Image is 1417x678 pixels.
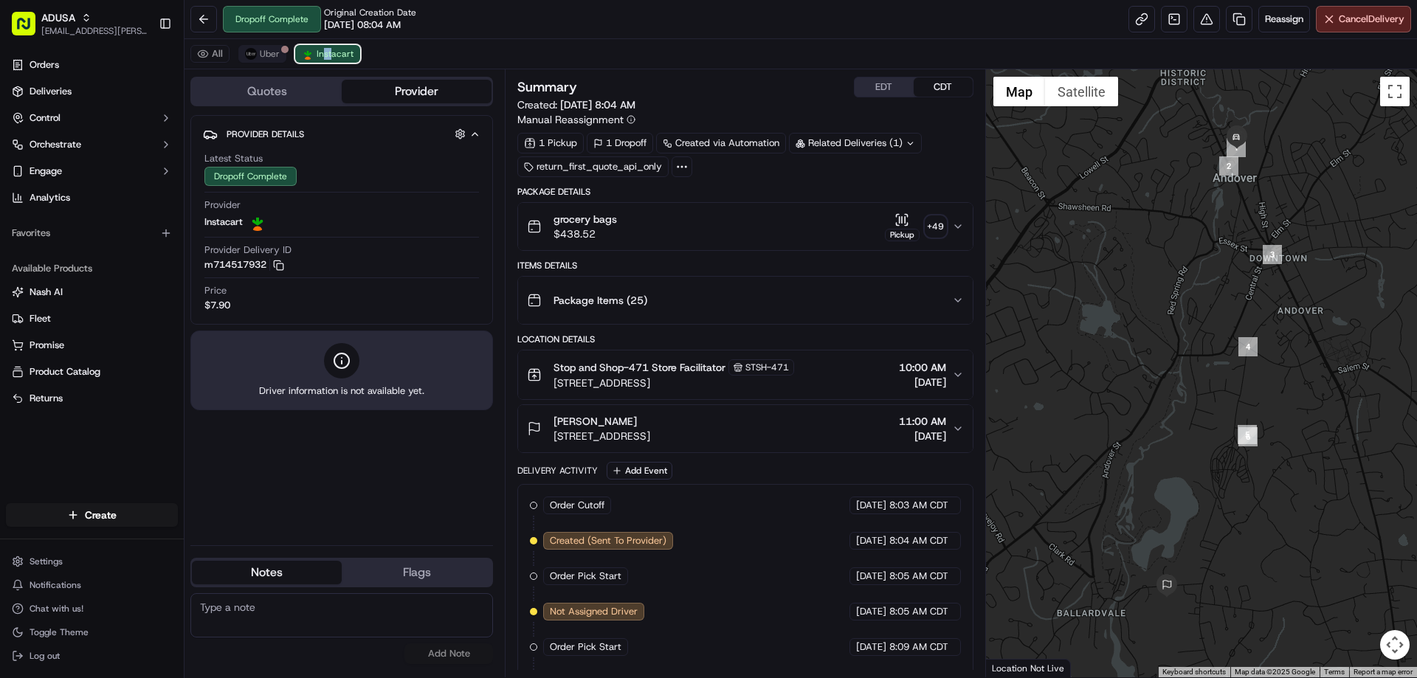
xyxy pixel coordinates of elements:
[30,392,63,405] span: Returns
[30,603,83,615] span: Chat with us!
[1045,77,1118,106] button: Show satellite imagery
[1263,245,1282,264] div: 3
[6,6,153,41] button: ADUSA[EMAIL_ADDRESS][PERSON_NAME][DOMAIN_NAME]
[6,221,178,245] div: Favorites
[41,10,75,25] button: ADUSA
[15,215,27,227] div: 📗
[885,212,920,241] button: Pickup
[30,339,64,352] span: Promise
[889,570,948,583] span: 8:05 AM CDT
[204,243,292,257] span: Provider Delivery ID
[1316,6,1411,32] button: CancelDelivery
[856,605,886,618] span: [DATE]
[899,375,946,390] span: [DATE]
[30,111,61,125] span: Control
[192,80,342,103] button: Quotes
[15,141,41,167] img: 1736555255976-a54dd68f-1ca7-489b-9aae-adbdc363a1c4
[889,605,948,618] span: 8:05 AM CDT
[204,198,241,212] span: Provider
[745,362,789,373] span: STSH-471
[6,333,178,357] button: Promise
[1162,667,1226,677] button: Keyboard shortcuts
[12,286,172,299] a: Nash AI
[204,258,284,271] button: m714517932
[119,208,243,235] a: 💻API Documentation
[6,186,178,210] a: Analytics
[554,429,650,443] span: [STREET_ADDRESS]
[30,165,62,178] span: Engage
[855,77,914,97] button: EDT
[517,156,669,177] div: return_first_quote_api_only
[885,229,920,241] div: Pickup
[990,658,1038,677] img: Google
[856,570,886,583] span: [DATE]
[204,152,263,165] span: Latest Status
[1219,156,1238,176] div: 2
[856,640,886,654] span: [DATE]
[656,133,786,153] a: Created via Automation
[517,260,973,271] div: Items Details
[12,312,172,325] a: Fleet
[550,499,604,512] span: Order Cutoff
[227,128,304,140] span: Provider Details
[1380,630,1410,660] button: Map camera controls
[899,360,946,375] span: 10:00 AM
[517,465,598,477] div: Delivery Activity
[50,156,187,167] div: We're available if you need us!
[517,80,577,94] h3: Summary
[789,133,922,153] div: Related Deliveries (1)
[30,312,51,325] span: Fleet
[15,15,44,44] img: Nash
[889,640,948,654] span: 8:09 AM CDT
[993,77,1045,106] button: Show street map
[1238,427,1258,446] div: 6
[1380,77,1410,106] button: Toggle fullscreen view
[9,208,119,235] a: 📗Knowledge Base
[856,499,886,512] span: [DATE]
[1324,668,1345,676] a: Terms (opens in new tab)
[203,122,480,146] button: Provider Details
[889,534,948,547] span: 8:04 AM CDT
[550,570,621,583] span: Order Pick Start
[245,48,257,60] img: profile_uber_ahold_partner.png
[1224,126,1248,150] div: 7
[192,561,342,584] button: Notes
[30,138,81,151] span: Orchestrate
[517,186,973,198] div: Package Details
[204,215,243,229] span: Instacart
[324,7,416,18] span: Original Creation Date
[12,339,172,352] a: Promise
[1339,13,1404,26] span: Cancel Delivery
[517,112,624,127] span: Manual Reassignment
[6,280,178,304] button: Nash AI
[204,299,230,312] span: $7.90
[990,658,1038,677] a: Open this area in Google Maps (opens a new window)
[6,53,178,77] a: Orders
[30,191,70,204] span: Analytics
[1155,574,1179,598] div: 8
[104,249,179,261] a: Powered byPylon
[259,384,424,398] span: Driver information is not available yet.
[85,508,117,522] span: Create
[342,561,492,584] button: Flags
[914,77,973,97] button: CDT
[12,392,172,405] a: Returns
[30,214,113,229] span: Knowledge Base
[518,405,972,452] button: [PERSON_NAME][STREET_ADDRESS]11:00 AM[DATE]
[30,58,59,72] span: Orders
[518,277,972,324] button: Package Items (25)
[190,45,230,63] button: All
[1265,13,1303,26] span: Reassign
[41,25,147,37] button: [EMAIL_ADDRESS][PERSON_NAME][DOMAIN_NAME]
[1258,6,1310,32] button: Reassign
[517,112,635,127] button: Manual Reassignment
[607,462,672,480] button: Add Event
[6,257,178,280] div: Available Products
[6,106,178,130] button: Control
[899,414,946,429] span: 11:00 AM
[147,250,179,261] span: Pylon
[50,141,242,156] div: Start new chat
[518,203,972,250] button: grocery bags$438.52Pickup+49
[30,579,81,591] span: Notifications
[30,365,100,378] span: Product Catalog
